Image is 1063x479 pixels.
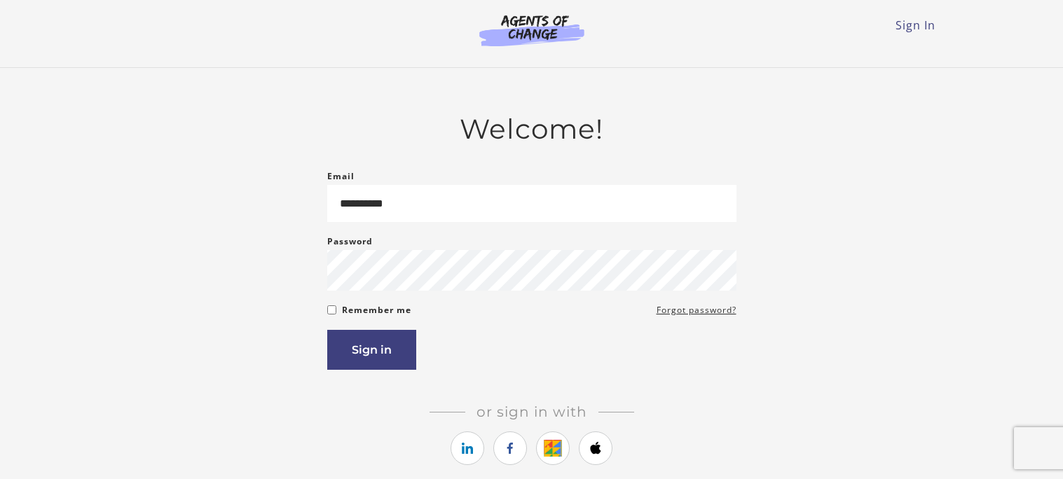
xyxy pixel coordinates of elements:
[342,302,411,319] label: Remember me
[493,431,527,465] a: https://courses.thinkific.com/users/auth/facebook?ss%5Breferral%5D=&ss%5Buser_return_to%5D=&ss%5B...
[896,18,935,33] a: Sign In
[327,113,736,146] h2: Welcome!
[327,330,416,370] button: Sign in
[465,403,598,420] span: Or sign in with
[465,14,599,46] img: Agents of Change Logo
[327,168,355,185] label: Email
[451,431,484,465] a: https://courses.thinkific.com/users/auth/linkedin?ss%5Breferral%5D=&ss%5Buser_return_to%5D=&ss%5B...
[327,233,373,250] label: Password
[536,431,570,465] a: https://courses.thinkific.com/users/auth/google?ss%5Breferral%5D=&ss%5Buser_return_to%5D=&ss%5Bvi...
[579,431,612,465] a: https://courses.thinkific.com/users/auth/apple?ss%5Breferral%5D=&ss%5Buser_return_to%5D=&ss%5Bvis...
[657,302,736,319] a: Forgot password?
